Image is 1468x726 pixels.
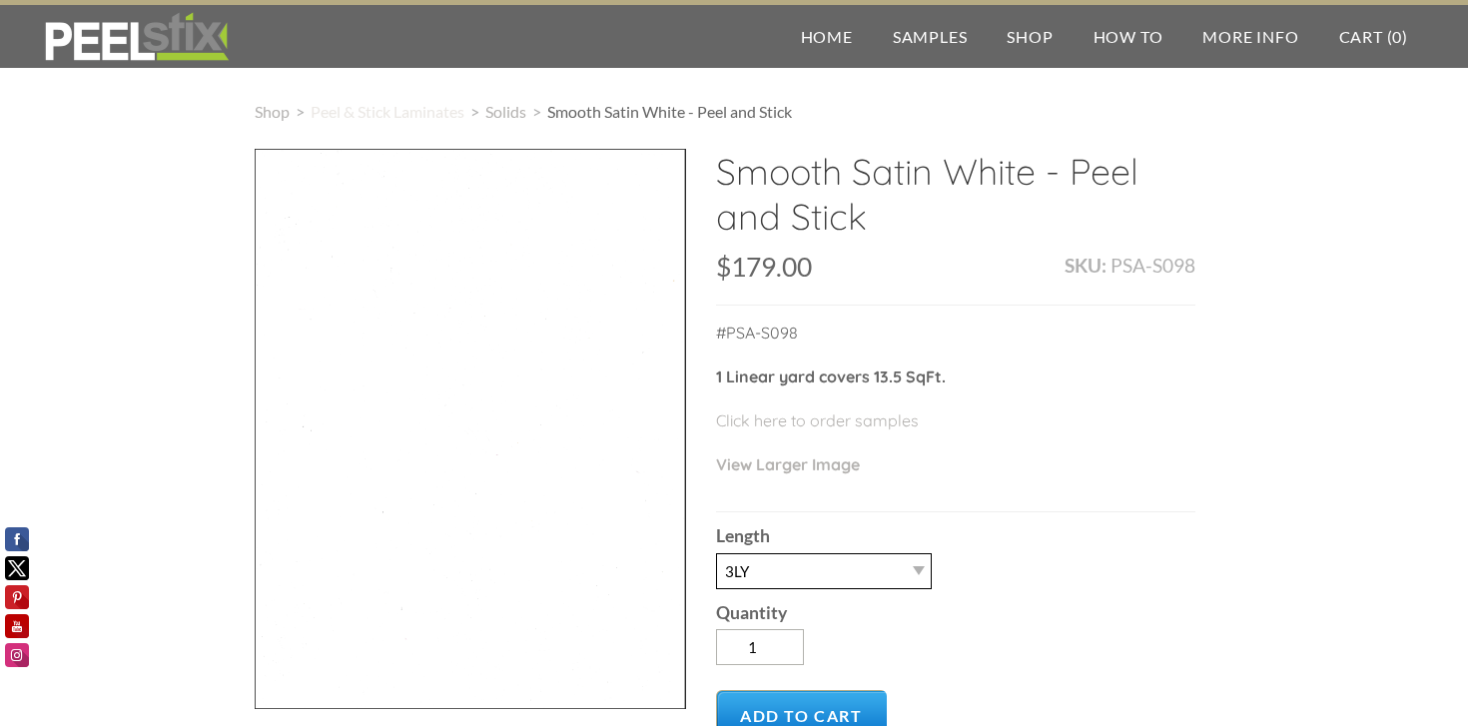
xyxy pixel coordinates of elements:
a: How To [1074,5,1183,68]
span: PSA-S098 [1110,254,1195,277]
h2: Smooth Satin White - Peel and Stick [716,149,1195,254]
span: Smooth Satin White - Peel and Stick [547,102,792,121]
a: Solids [485,102,526,121]
span: 0 [1392,27,1402,46]
span: > [464,102,485,121]
b: Length [716,525,770,546]
a: View Larger Image [716,454,860,474]
span: $179.00 [716,251,812,283]
strong: 1 Linear yard covers 13.5 SqFt. [716,366,946,386]
a: Click here to order samples [716,410,919,430]
a: Home [781,5,873,68]
a: More Info [1182,5,1318,68]
a: Samples [873,5,988,68]
b: SKU: [1065,254,1106,277]
img: REFACE SUPPLIES [40,12,233,62]
p: #PSA-S098 [716,321,1195,364]
span: > [526,102,547,121]
a: Peel & Stick Laminates [311,102,464,121]
b: Quantity [716,602,787,623]
a: Shop [255,102,290,121]
span: > [290,102,311,121]
a: Cart (0) [1319,5,1428,68]
a: Shop [987,5,1073,68]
